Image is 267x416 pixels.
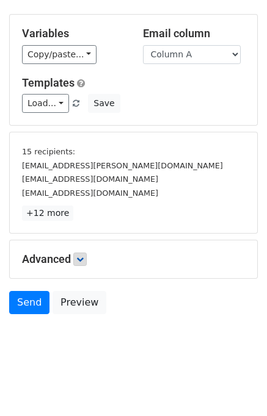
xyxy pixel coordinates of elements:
[22,174,158,184] small: [EMAIL_ADDRESS][DOMAIN_NAME]
[88,94,120,113] button: Save
[22,206,73,221] a: +12 more
[143,27,246,40] h5: Email column
[22,253,245,266] h5: Advanced
[22,188,158,198] small: [EMAIL_ADDRESS][DOMAIN_NAME]
[9,291,49,314] a: Send
[206,357,267,416] iframe: Chat Widget
[22,161,223,170] small: [EMAIL_ADDRESS][PERSON_NAME][DOMAIN_NAME]
[22,45,97,64] a: Copy/paste...
[22,76,75,89] a: Templates
[53,291,106,314] a: Preview
[22,94,69,113] a: Load...
[22,147,75,156] small: 15 recipients:
[22,27,125,40] h5: Variables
